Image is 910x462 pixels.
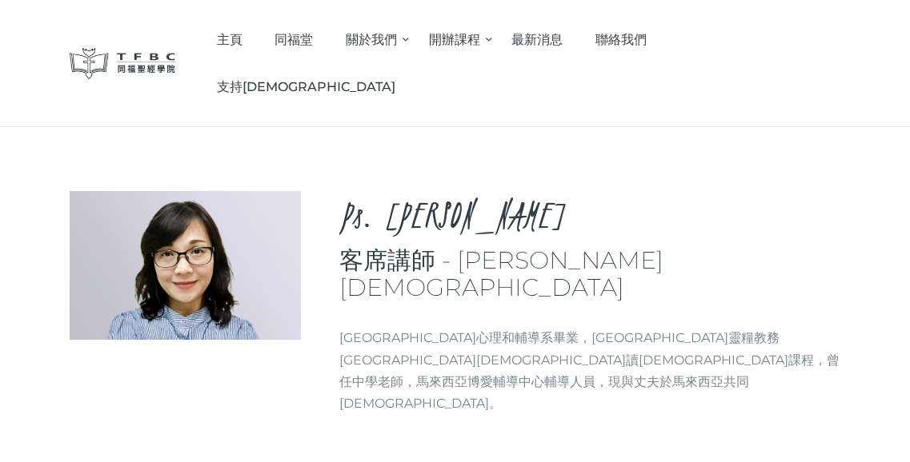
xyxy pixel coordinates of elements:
[275,32,313,47] span: 同福堂
[346,32,397,47] span: 關於我們
[70,191,301,339] img: Ps. Lau, Idy
[579,16,663,63] a: 聯絡我們
[511,32,563,47] span: 最新消息
[217,32,243,47] span: 主頁
[330,16,413,63] a: 關於我們
[339,247,841,301] h3: 客席講師 - [PERSON_NAME][DEMOGRAPHIC_DATA]
[200,16,259,63] a: 主頁
[339,191,841,239] h2: Ps. [PERSON_NAME]
[339,327,841,414] p: [GEOGRAPHIC_DATA]心理和輔導系畢業，[GEOGRAPHIC_DATA]靈糧教務[GEOGRAPHIC_DATA][DEMOGRAPHIC_DATA]讀[DEMOGRAPHIC_D...
[70,48,177,79] img: 同福聖經學院 TFBC
[495,16,579,63] a: 最新消息
[412,16,495,63] a: 開辦課程
[595,32,647,47] span: 聯絡我們
[429,32,480,47] span: 開辦課程
[217,79,395,94] span: 支持[DEMOGRAPHIC_DATA]
[200,63,411,110] a: 支持[DEMOGRAPHIC_DATA]
[259,16,330,63] a: 同福堂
